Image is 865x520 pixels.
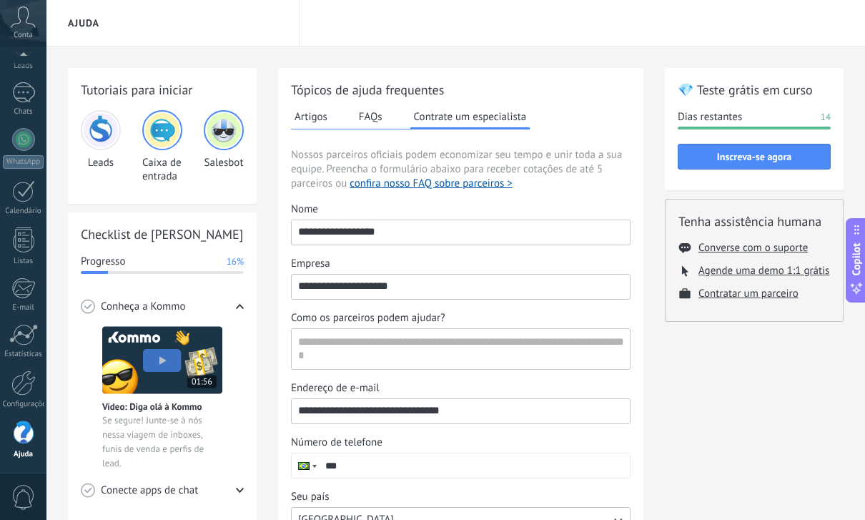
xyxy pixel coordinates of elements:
div: Estatísticas [3,350,44,359]
input: Número de telefone [319,453,630,478]
div: WhatsApp [3,155,44,169]
span: Empresa [291,257,330,271]
span: Progresso [81,255,125,269]
div: Calendário [3,207,44,216]
span: Vídeo: Diga olá à Kommo [102,401,202,413]
h2: Tenha assistência humana [678,212,830,230]
span: Inscreva-se agora [717,152,791,162]
div: E-mail [3,303,44,313]
div: Leads [81,110,121,183]
button: Contratar um parceiro [698,287,799,300]
img: Meet video [102,326,222,394]
input: Empresa [292,275,630,298]
span: Dias restantes [678,110,742,124]
span: Seu país [291,490,330,504]
h2: 💎 Teste grátis em curso [678,81,831,99]
h2: Tutoriais para iniciar [81,81,244,99]
span: Conecte apps de chat [101,484,198,498]
textarea: Como os parceiros podem ajudar? [292,329,627,369]
span: 16% [227,255,244,269]
div: Listas [3,257,44,266]
button: Agende uma demo 1:1 grátis [698,264,829,278]
h2: Tópicos de ajuda frequentes [291,81,631,99]
span: Número de telefone [291,436,382,450]
input: Nome [292,220,630,243]
div: Ajuda [3,450,44,459]
span: Nome [291,202,318,217]
span: Nossos parceiros oficiais podem economizar seu tempo e unir toda a sua equipe. Preencha o formulá... [291,148,631,191]
input: Endereço de e-mail [292,399,630,422]
button: Artigos [291,106,331,127]
button: confira nosso FAQ sobre parceiros > [350,177,513,191]
h2: Checklist de [PERSON_NAME] [81,225,244,243]
span: Endereço de e-mail [291,381,380,396]
button: Inscreva-se agora [678,144,831,170]
button: Converse com o suporte [698,241,808,255]
div: Configurações [3,400,44,409]
span: Conta [14,31,33,40]
span: Copilot [849,242,864,275]
div: Caixa de entrada [142,110,182,183]
span: Como os parceiros podem ajudar? [291,311,445,325]
div: Brazil: + 55 [292,453,319,478]
div: Chats [3,107,44,117]
div: Salesbot [204,110,244,183]
button: FAQs [355,106,386,127]
span: 14 [821,110,831,124]
span: Se segure! Junte-se à nós nessa viagem de inboxes, funis de venda e perfis de lead. [102,413,222,471]
span: Conheça a Kommo [101,300,185,314]
button: Contrate um especialista [410,106,530,129]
